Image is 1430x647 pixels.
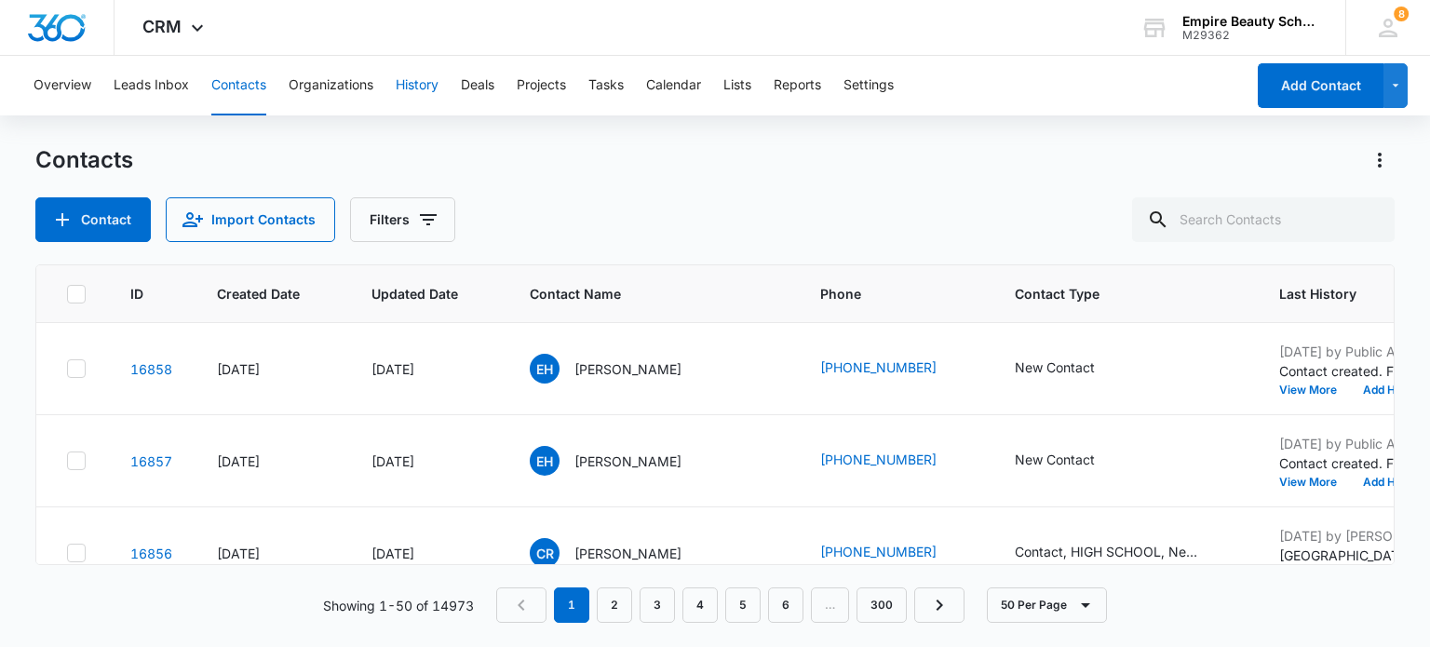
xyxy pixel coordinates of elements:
button: History [396,56,438,115]
div: Contact Type - Contact, HIGH SCHOOL, New Contact - Select to Edit Field [1015,542,1234,564]
a: Navigate to contact details page for Camila Ramirez [130,546,172,561]
div: Phone - (603) 262-0953 - Select to Edit Field [820,542,970,564]
button: Calendar [646,56,701,115]
a: [PHONE_NUMBER] [820,450,937,469]
span: CR [530,538,560,568]
button: Add Contact [35,197,151,242]
div: notifications count [1394,7,1409,21]
button: Organizations [289,56,373,115]
a: Navigate to contact details page for Emma Holden [130,361,172,377]
div: [DATE] [217,359,327,379]
a: [PHONE_NUMBER] [820,357,937,377]
div: [DATE] [371,452,485,471]
button: Settings [843,56,894,115]
nav: Pagination [496,587,965,623]
div: Contact Name - Emma Holden - Select to Edit Field [530,354,715,384]
button: View More [1279,477,1350,488]
div: [DATE] [371,544,485,563]
button: Actions [1365,145,1395,175]
button: Reports [774,56,821,115]
button: Contacts [211,56,266,115]
span: Updated Date [371,284,458,303]
a: Page 2 [597,587,632,623]
button: Import Contacts [166,197,335,242]
button: Deals [461,56,494,115]
button: Overview [34,56,91,115]
span: Contact Name [530,284,749,303]
p: [PERSON_NAME] [574,359,681,379]
div: New Contact [1015,357,1095,377]
div: Contact, HIGH SCHOOL, New Contact [1015,542,1201,561]
a: Next Page [914,587,965,623]
button: Add Contact [1258,63,1383,108]
em: 1 [554,587,589,623]
div: Contact Name - Emma Hyde - Select to Edit Field [530,446,715,476]
div: account id [1182,29,1318,42]
div: [DATE] [217,544,327,563]
span: EH [530,446,560,476]
div: Contact Name - Camila Ramirez - Select to Edit Field [530,538,715,568]
button: Projects [517,56,566,115]
div: Phone - (603) 998-7350 - Select to Edit Field [820,357,970,380]
span: Created Date [217,284,300,303]
button: View More [1279,384,1350,396]
p: [PERSON_NAME] [574,544,681,563]
span: 8 [1394,7,1409,21]
input: Search Contacts [1132,197,1395,242]
a: Navigate to contact details page for Emma Hyde [130,453,172,469]
div: Contact Type - New Contact - Select to Edit Field [1015,357,1128,380]
div: account name [1182,14,1318,29]
span: Contact Type [1015,284,1207,303]
span: ID [130,284,145,303]
h1: Contacts [35,146,133,174]
div: New Contact [1015,450,1095,469]
span: EH [530,354,560,384]
button: Filters [350,197,455,242]
button: Tasks [588,56,624,115]
a: Page 300 [857,587,907,623]
button: Lists [723,56,751,115]
div: Contact Type - New Contact - Select to Edit Field [1015,450,1128,472]
p: [PERSON_NAME] [574,452,681,471]
p: Showing 1-50 of 14973 [323,596,474,615]
div: [DATE] [371,359,485,379]
a: Page 3 [640,587,675,623]
span: Phone [820,284,943,303]
a: Page 4 [682,587,718,623]
button: 50 Per Page [987,587,1107,623]
a: Page 6 [768,587,803,623]
a: [PHONE_NUMBER] [820,542,937,561]
button: Leads Inbox [114,56,189,115]
span: CRM [142,17,182,36]
div: Phone - (603) 520-8561 - Select to Edit Field [820,450,970,472]
div: [DATE] [217,452,327,471]
a: Page 5 [725,587,761,623]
